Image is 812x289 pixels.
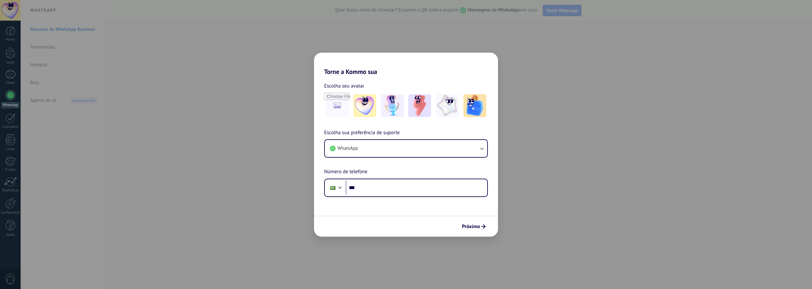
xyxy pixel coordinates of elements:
[325,140,487,157] button: WhatsApp
[408,94,431,117] img: -3.jpeg
[314,53,498,76] h2: Torne a Kommo sua
[436,94,459,117] img: -4.jpeg
[462,224,480,229] span: Próximo
[353,94,376,117] img: -1.jpeg
[459,221,488,232] button: Próximo
[324,129,400,137] span: Escolha sua preferência de suporte
[327,181,339,194] div: Brazil: + 55
[337,145,358,152] span: WhatsApp
[381,94,404,117] img: -2.jpeg
[324,82,364,90] span: Escolha seu avatar
[324,168,367,176] span: Número de telefone
[463,94,486,117] img: -5.jpeg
